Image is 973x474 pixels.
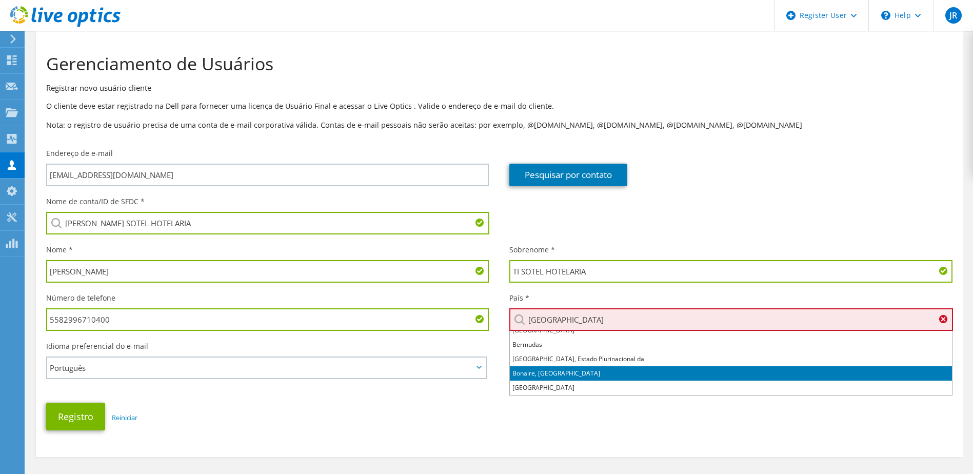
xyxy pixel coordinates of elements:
span: JR [945,7,962,24]
label: Sobrenome * [509,245,555,255]
h3: Registrar novo usuário cliente [46,82,952,93]
li: Bonaire, [GEOGRAPHIC_DATA] [510,366,952,381]
li: [GEOGRAPHIC_DATA] [510,381,952,395]
li: [GEOGRAPHIC_DATA], Estado Plurinacional da [510,352,952,366]
span: Português [50,362,473,374]
label: Número de telefone [46,293,115,303]
svg: \n [881,11,890,20]
button: Registro [46,403,105,430]
label: Endereço de e-mail [46,148,113,159]
label: Idioma preferencial do e-mail [46,341,148,351]
h1: Gerenciamento de Usuários [46,53,947,74]
a: Pesquisar por contato [509,164,627,186]
label: Nome de conta/ID de SFDC * [46,196,145,207]
label: Nome * [46,245,73,255]
p: O cliente deve estar registrado na Dell para fornecer uma licença de Usuário Final e acessar o Li... [46,101,952,112]
p: Nota: o registro de usuário precisa de uma conta de e-mail corporativa válida. Contas de e-mail p... [46,120,952,131]
a: Reiniciar [112,413,137,422]
li: Bermudas [510,338,952,352]
label: País * [509,293,529,303]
